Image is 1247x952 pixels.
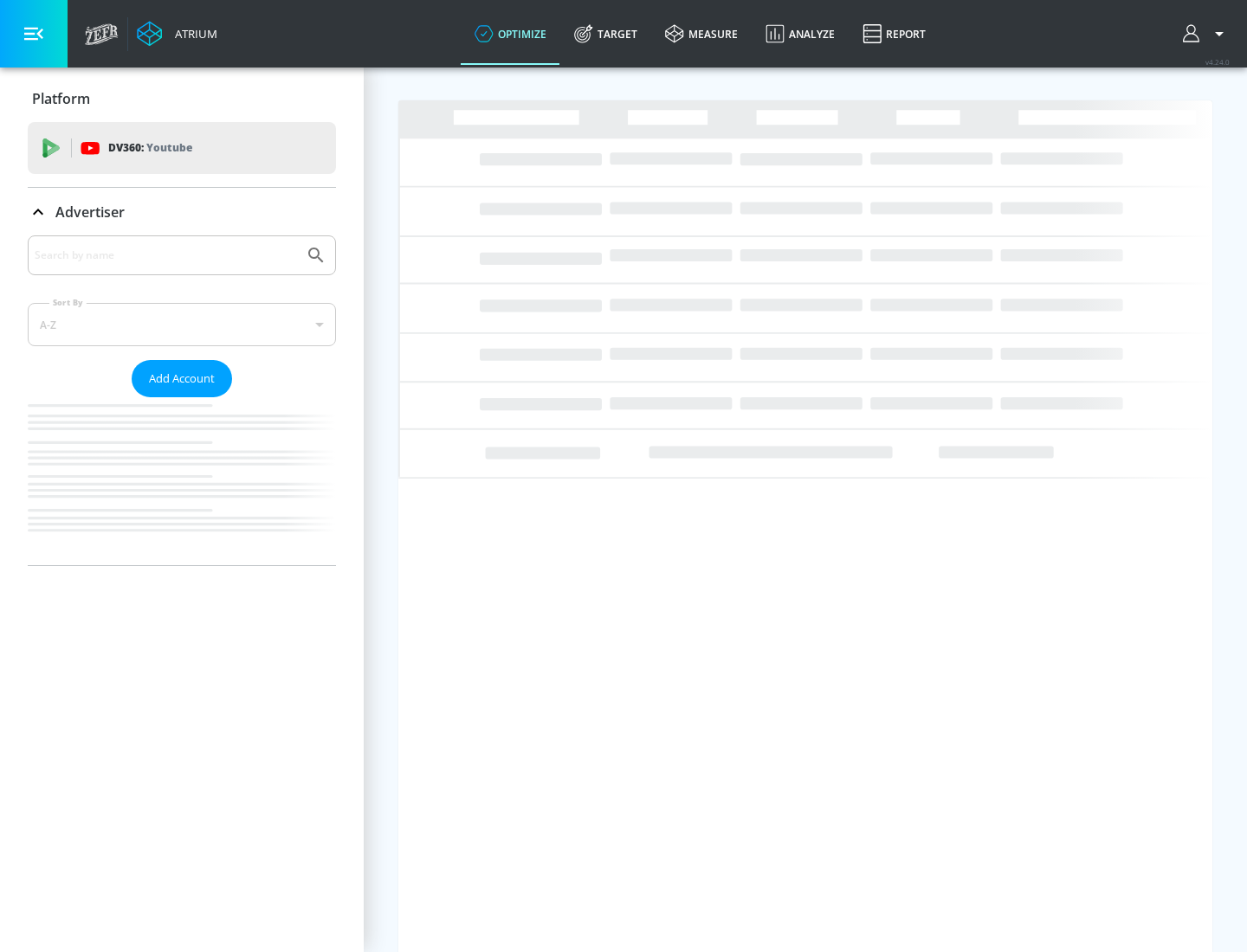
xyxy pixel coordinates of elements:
[752,3,849,65] a: Analyze
[849,3,940,65] a: Report
[28,235,336,565] div: Advertiser
[28,122,336,174] div: DV360: Youtube
[55,203,125,222] p: Advertiser
[146,138,192,157] p: Youtube
[651,3,752,65] a: measure
[168,26,217,42] div: Atrium
[132,360,232,397] button: Add Account
[137,21,217,47] a: Atrium
[28,303,336,346] div: A-Z
[28,397,336,565] nav: list of Advertiser
[28,74,336,123] div: Platform
[35,244,297,267] input: Search by name
[461,3,560,65] a: optimize
[32,89,90,108] p: Platform
[149,369,215,389] span: Add Account
[49,297,87,308] label: Sort By
[28,188,336,236] div: Advertiser
[108,138,192,158] p: DV360:
[1205,57,1230,67] span: v 4.24.0
[560,3,651,65] a: Target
